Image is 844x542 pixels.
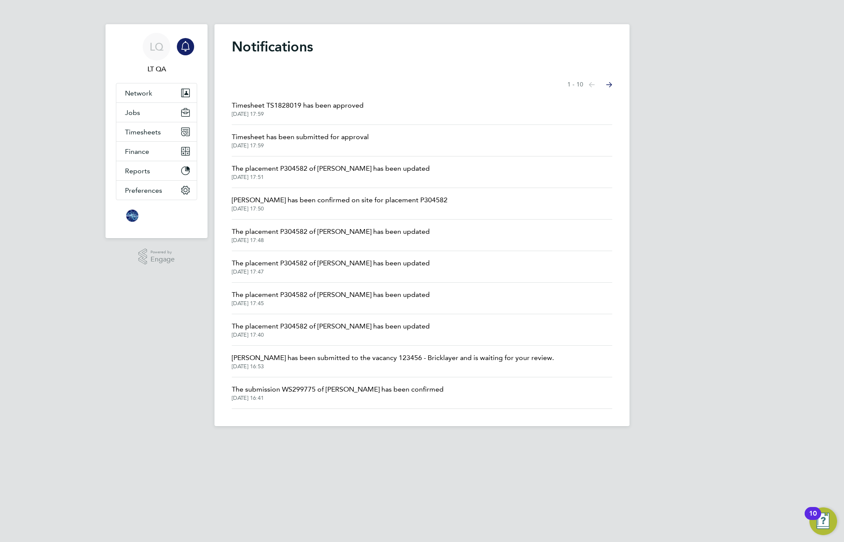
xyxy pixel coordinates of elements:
button: Network [116,83,197,102]
button: Open Resource Center, 10 new notifications [809,507,837,535]
a: The placement P304582 of [PERSON_NAME] has been updated[DATE] 17:48 [232,226,430,244]
button: Finance [116,142,197,161]
span: Reports [125,167,150,175]
a: Timesheet TS1828019 has been approved[DATE] 17:59 [232,100,364,118]
span: Timesheet has been submitted for approval [232,132,369,142]
span: [DATE] 17:45 [232,300,430,307]
span: Finance [125,147,149,156]
a: Timesheet has been submitted for approval[DATE] 17:59 [232,132,369,149]
h1: Notifications [232,38,612,55]
a: The placement P304582 of [PERSON_NAME] has been updated[DATE] 17:40 [232,321,430,338]
span: LQ [150,41,163,52]
button: Reports [116,161,197,180]
span: [DATE] 17:51 [232,174,430,181]
nav: Select page of notifications list [567,76,612,93]
span: [DATE] 17:47 [232,268,430,275]
a: The placement P304582 of [PERSON_NAME] has been updated[DATE] 17:51 [232,163,430,181]
span: The placement P304582 of [PERSON_NAME] has been updated [232,290,430,300]
span: [DATE] 17:40 [232,332,430,338]
a: Go to home page [116,209,197,223]
span: The placement P304582 of [PERSON_NAME] has been updated [232,163,430,174]
span: LT QA [116,64,197,74]
span: [DATE] 17:48 [232,237,430,244]
a: LQLT QA [116,33,197,74]
button: Jobs [116,103,197,122]
span: Network [125,89,152,97]
a: The submission WS299775 of [PERSON_NAME] has been confirmed[DATE] 16:41 [232,384,444,402]
a: The placement P304582 of [PERSON_NAME] has been updated[DATE] 17:45 [232,290,430,307]
span: Preferences [125,186,162,194]
a: Powered byEngage [138,249,175,265]
span: [DATE] 17:50 [232,205,448,212]
a: [PERSON_NAME] has been submitted to the vacancy 123456 - Bricklayer and is waiting for your revie... [232,353,554,370]
span: [PERSON_NAME] has been submitted to the vacancy 123456 - Bricklayer and is waiting for your review. [232,353,554,363]
button: Preferences [116,181,197,200]
span: 1 - 10 [567,80,583,89]
img: dynamic-logo-retina.png [125,209,188,223]
span: Timesheets [125,128,161,136]
nav: Main navigation [105,24,208,238]
button: Timesheets [116,122,197,141]
div: 10 [809,513,817,525]
span: The placement P304582 of [PERSON_NAME] has been updated [232,226,430,237]
span: The placement P304582 of [PERSON_NAME] has been updated [232,321,430,332]
span: [DATE] 17:59 [232,142,369,149]
span: [DATE] 16:41 [232,395,444,402]
span: Jobs [125,108,140,117]
span: [DATE] 17:59 [232,111,364,118]
span: Powered by [150,249,175,256]
span: [DATE] 16:53 [232,363,554,370]
span: [PERSON_NAME] has been confirmed on site for placement P304582 [232,195,448,205]
span: Engage [150,256,175,263]
span: The submission WS299775 of [PERSON_NAME] has been confirmed [232,384,444,395]
span: The placement P304582 of [PERSON_NAME] has been updated [232,258,430,268]
a: [PERSON_NAME] has been confirmed on site for placement P304582[DATE] 17:50 [232,195,448,212]
a: The placement P304582 of [PERSON_NAME] has been updated[DATE] 17:47 [232,258,430,275]
span: Timesheet TS1828019 has been approved [232,100,364,111]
